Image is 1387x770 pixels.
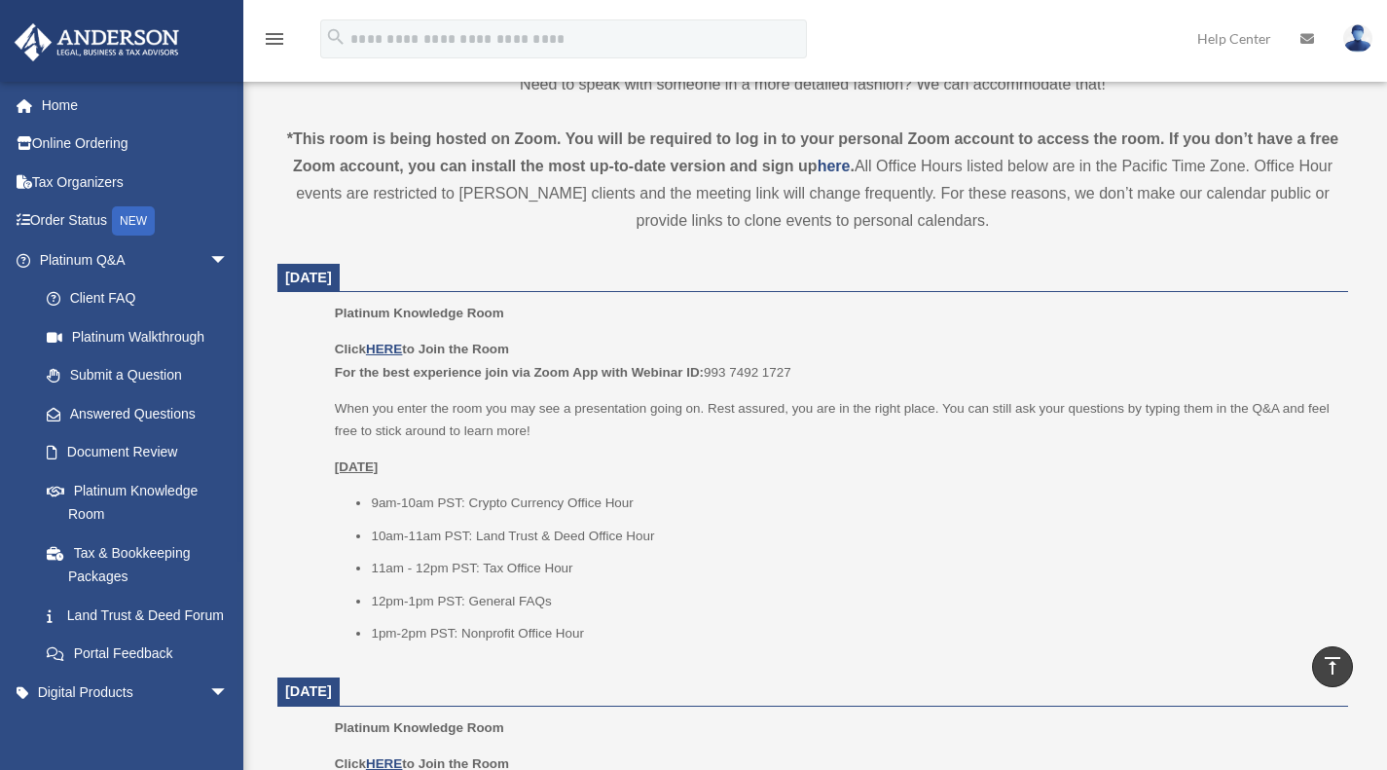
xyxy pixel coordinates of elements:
span: [DATE] [285,270,332,285]
a: Submit a Question [27,356,258,395]
img: Anderson Advisors Platinum Portal [9,23,185,61]
b: Click to Join the Room [335,342,509,356]
strong: *This room is being hosted on Zoom. You will be required to log in to your personal Zoom account ... [287,130,1338,174]
a: here [818,158,851,174]
li: 9am-10am PST: Crypto Currency Office Hour [371,492,1334,515]
a: Platinum Q&Aarrow_drop_down [14,240,258,279]
a: Home [14,86,258,125]
a: Tax Organizers [14,163,258,202]
li: 12pm-1pm PST: General FAQs [371,590,1334,613]
li: 10am-11am PST: Land Trust & Deed Office Hour [371,525,1334,548]
i: search [325,26,347,48]
img: User Pic [1343,24,1372,53]
a: Platinum Knowledge Room [27,471,248,533]
div: All Office Hours listed below are in the Pacific Time Zone. Office Hour events are restricted to ... [277,126,1348,235]
li: 1pm-2pm PST: Nonprofit Office Hour [371,622,1334,645]
a: HERE [366,342,402,356]
span: Platinum Knowledge Room [335,720,504,735]
div: NEW [112,206,155,236]
a: Land Trust & Deed Forum [27,596,258,635]
b: For the best experience join via Zoom App with Webinar ID: [335,365,704,380]
a: Platinum Walkthrough [27,317,258,356]
a: Tax & Bookkeeping Packages [27,533,258,596]
a: Document Review [27,433,258,472]
span: Platinum Knowledge Room [335,306,504,320]
a: menu [263,34,286,51]
p: When you enter the room you may see a presentation going on. Rest assured, you are in the right p... [335,397,1334,443]
a: Answered Questions [27,394,258,433]
span: arrow_drop_down [209,240,248,280]
i: vertical_align_top [1321,654,1344,678]
a: Online Ordering [14,125,258,164]
a: vertical_align_top [1312,646,1353,687]
a: Digital Productsarrow_drop_down [14,673,258,712]
span: [DATE] [285,683,332,699]
i: menu [263,27,286,51]
span: arrow_drop_down [209,673,248,713]
p: 993 7492 1727 [335,338,1334,384]
strong: . [850,158,854,174]
u: [DATE] [335,459,379,474]
a: Client FAQ [27,279,258,318]
p: Need to speak with someone in a more detailed fashion? We can accommodate that! [277,71,1348,98]
li: 11am - 12pm PST: Tax Office Hour [371,557,1334,580]
a: Portal Feedback [27,635,258,674]
a: Order StatusNEW [14,202,258,241]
